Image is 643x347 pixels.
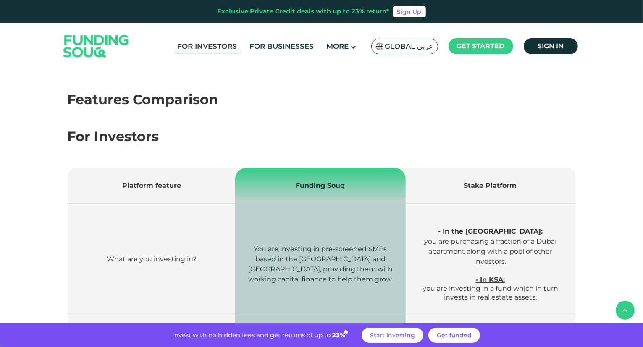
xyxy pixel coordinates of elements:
[296,181,345,189] span: Funding Souq
[538,42,564,50] span: Sign in
[326,42,349,50] span: More
[464,181,517,189] span: Stake Platform
[457,42,505,50] span: Get started
[476,276,505,284] strong: - In KSA:
[248,245,393,283] span: You are investing in pre-screened SMEs based in the [GEOGRAPHIC_DATA] and [GEOGRAPHIC_DATA], prov...
[424,227,556,266] span: you are purchasing a fraction of a Dubai apartment along with a pool of other investors.
[438,227,543,235] strong: - In the [GEOGRAPHIC_DATA]:
[247,39,316,53] a: For Businesses
[428,328,480,343] a: Get funded
[344,330,348,335] i: 23% IRR (expected) ~ 15% Net yield (expected)
[423,276,558,301] span: you are investing in a fund which in turn invests in real estate assets.
[362,328,423,343] a: Start investing
[68,126,576,147] div: For Investors
[376,43,383,50] img: SA Flag
[107,255,197,263] span: What are you investing in?
[172,331,331,339] span: Invest with no hidden fees and get returns of up to
[68,91,218,108] span: Features Comparison
[218,7,390,16] div: Exclusive Private Credit deals with up to 23% return*
[393,6,426,17] a: Sign Up
[437,331,472,339] span: Get funded
[122,181,181,189] span: Platform feature
[524,38,578,54] a: Sign in
[370,331,415,339] span: Start investing
[616,301,635,320] button: back
[55,25,137,68] img: Logo
[332,331,349,339] span: 23%
[175,39,239,53] a: For Investors
[385,42,433,51] span: Global عربي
